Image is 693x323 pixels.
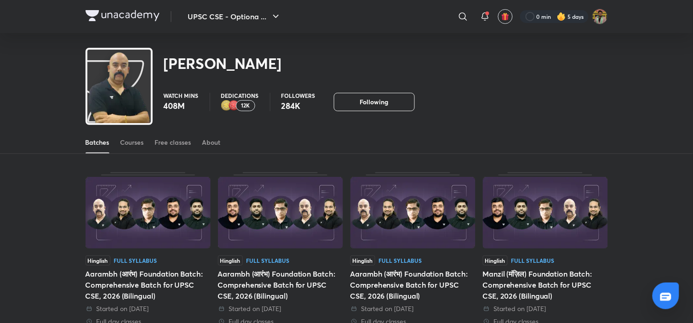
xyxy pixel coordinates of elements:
img: educator badge1 [229,100,240,111]
div: Started on 6 May 2025 [483,304,608,313]
a: Free classes [155,131,191,153]
img: educator badge2 [221,100,232,111]
img: Thumbnail [350,177,475,249]
div: About [202,138,221,147]
img: class [87,51,151,138]
div: Full Syllabus [246,258,290,263]
span: Hinglish [483,255,508,266]
div: Free classes [155,138,191,147]
img: Thumbnail [218,177,343,249]
div: Full Syllabus [114,258,157,263]
div: Aarambh (आरंभ) Foundation Batch: Comprehensive Batch for UPSC CSE, 2026 (Bilingual) [350,268,475,301]
img: avatar [501,12,510,21]
p: Watch mins [164,93,199,98]
p: Followers [281,93,315,98]
a: Company Logo [86,10,160,23]
div: Courses [120,138,144,147]
button: avatar [498,9,513,24]
a: Batches [86,131,109,153]
span: Hinglish [86,255,110,266]
button: Following [334,93,415,111]
div: Full Syllabus [379,258,422,263]
a: Courses [120,131,144,153]
img: Thumbnail [86,177,211,249]
p: 408M [164,100,199,111]
img: Akshat Tiwari [592,9,608,24]
button: UPSC CSE - Optiona ... [183,7,287,26]
div: Manzil (मंज़िल) Foundation Batch: Comprehensive Batch for UPSC CSE, 2026 (Bilingual) [483,268,608,301]
img: streak [557,12,566,21]
h2: [PERSON_NAME] [164,54,282,73]
span: Following [360,97,389,107]
p: 284K [281,100,315,111]
a: About [202,131,221,153]
p: 12K [241,102,250,109]
span: Hinglish [218,255,243,266]
div: Batches [86,138,109,147]
div: Started on 31 May 2025 [218,304,343,313]
div: Full Syllabus [511,258,555,263]
div: Aarambh (आरंभ) Foundation Batch: Comprehensive Batch for UPSC CSE, 2026 (Bilingual) [86,268,211,301]
div: Aarambh (आरंभ) Foundation Batch: Comprehensive Batch for UPSC CSE, 2026 (Bilingual) [218,268,343,301]
span: Hinglish [350,255,375,266]
div: Started on 8 Jun 2025 [86,304,211,313]
img: Thumbnail [483,177,608,249]
p: Dedications [221,93,259,98]
img: Company Logo [86,10,160,21]
div: Started on 17 May 2025 [350,304,475,313]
